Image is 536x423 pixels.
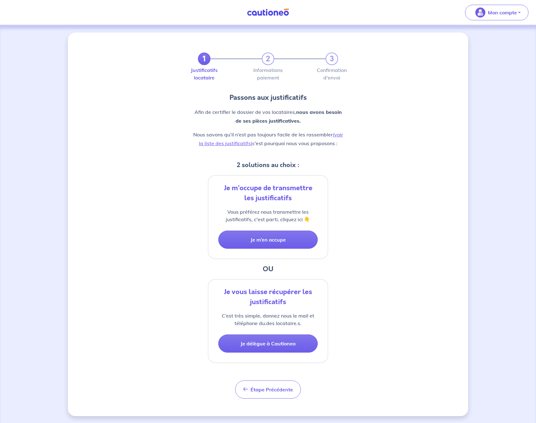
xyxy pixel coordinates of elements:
p: C’est très simple, donnez nous le mail et téléphone du.des locataire.s. [218,312,318,327]
p: Mon compte [488,9,517,16]
p: Afin de certifier le dossier de vos locataires, [193,108,343,125]
p: Passons aux justificatifs [230,93,307,103]
h5: 2 solutions au choix : [193,160,343,170]
label: Justificatifs locataire [198,68,210,80]
label: Confirmation d'envoi [326,68,338,80]
button: Je délègue à Cautioneo [218,334,318,353]
a: 1 [198,53,210,65]
img: Cautioneo [245,8,291,16]
div: Je m’occupe de transmettre les justificatifs [218,183,318,203]
span: Étape Précédente [250,386,293,393]
p: Nous savons qu’il n’est pas toujours facile de les rassembler c’est pourquoi nous vous proposons : [193,130,343,148]
p: Vous préférez nous transmettre les justificatifs, c'est parti, cliquez ici 👇 [218,208,318,223]
img: illu_account_valid_menu.svg [475,8,485,18]
label: Informations paiement [262,68,274,80]
button: illu_account_valid_menu.svgMon compte [465,5,528,20]
div: Je vous laisse récupérer les justificatifs [218,287,318,307]
button: Étape Précédente [235,380,301,399]
h3: OU [208,264,328,274]
button: Je m’en occupe [218,231,318,249]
